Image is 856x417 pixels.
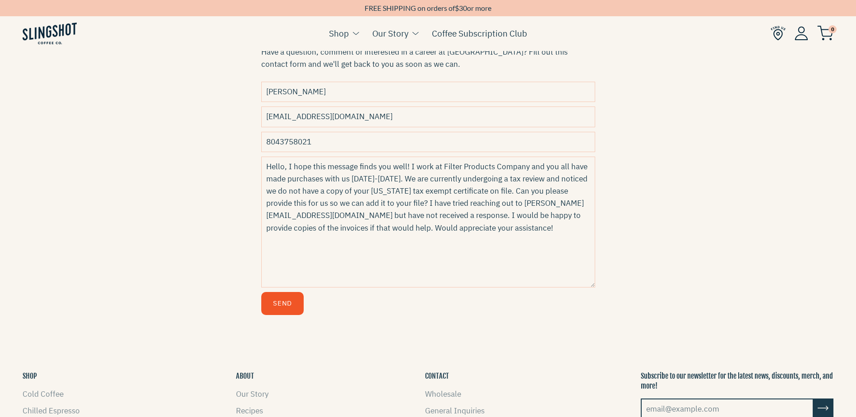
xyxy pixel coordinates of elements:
[236,389,268,399] a: Our Story
[641,371,833,391] p: Subscribe to our newsletter for the latest news, discounts, merch, and more!
[795,26,808,40] img: Account
[261,107,595,127] input: Email
[261,132,595,152] input: Phone
[261,46,595,70] div: Have a question, comment or interested in a career at [GEOGRAPHIC_DATA]? Fill out this contact fo...
[455,4,459,12] span: $
[329,27,349,40] a: Shop
[771,26,786,41] img: Find Us
[432,27,527,40] a: Coffee Subscription Club
[23,406,80,416] a: Chilled Espresso
[425,371,449,381] button: CONTACT
[817,28,833,38] a: 0
[261,82,595,102] input: Name
[828,25,837,33] span: 0
[817,26,833,41] img: cart
[425,389,461,399] a: Wholesale
[372,27,408,40] a: Our Story
[459,4,467,12] span: 30
[23,371,37,381] button: SHOP
[236,406,263,416] a: Recipes
[23,389,64,399] a: Cold Coffee
[425,406,485,416] a: General Inquiries
[261,292,304,315] button: Send
[236,371,254,381] button: ABOUT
